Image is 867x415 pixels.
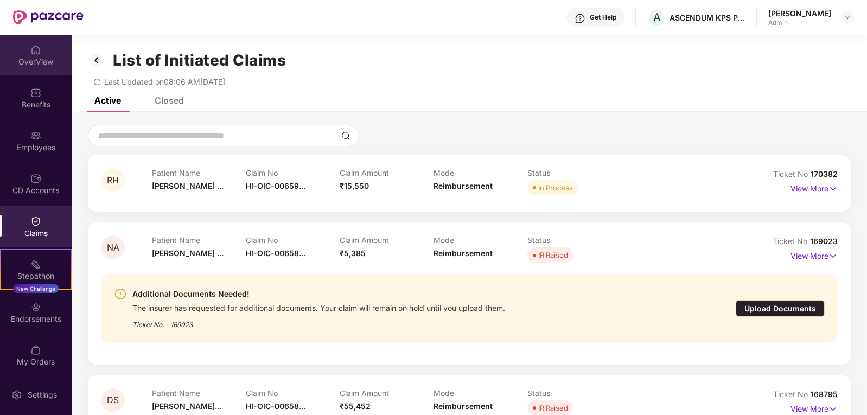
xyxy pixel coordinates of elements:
div: The insurer has requested for additional documents. Your claim will remain on hold until you uplo... [132,301,505,313]
p: Claim No [246,388,340,398]
span: Ticket No [773,237,810,246]
div: Admin [768,18,831,27]
div: Get Help [590,13,616,22]
img: svg+xml;base64,PHN2ZyBpZD0iRHJvcGRvd24tMzJ4MzIiIHhtbG5zPSJodHRwOi8vd3d3LnczLm9yZy8yMDAwL3N2ZyIgd2... [843,13,852,22]
span: HI-OIC-00658... [246,401,305,411]
p: Patient Name [152,388,246,398]
p: Status [527,235,621,245]
span: Reimbursement [433,248,493,258]
span: NA [107,243,119,252]
span: Ticket No [773,169,811,178]
p: Mode [433,388,527,398]
span: RH [107,176,119,185]
div: Additional Documents Needed! [132,288,505,301]
p: Status [527,168,621,177]
p: Claim No [246,168,340,177]
img: svg+xml;base64,PHN2ZyBpZD0iRW5kb3JzZW1lbnRzIiB4bWxucz0iaHR0cDovL3d3dy53My5vcmcvMjAwMC9zdmciIHdpZH... [30,302,41,312]
span: Ticket No [773,390,811,399]
img: svg+xml;base64,PHN2ZyBpZD0iSG9tZSIgeG1sbnM9Imh0dHA6Ly93d3cudzMub3JnLzIwMDAvc3ZnIiB3aWR0aD0iMjAiIG... [30,44,41,55]
div: Settings [24,390,60,400]
span: HI-OIC-00658... [246,248,305,258]
img: svg+xml;base64,PHN2ZyB4bWxucz0iaHR0cDovL3d3dy53My5vcmcvMjAwMC9zdmciIHdpZHRoPSIxNyIgaGVpZ2h0PSIxNy... [828,250,838,262]
span: [PERSON_NAME] ... [152,248,224,258]
span: 170382 [811,169,838,178]
span: Reimbursement [433,401,493,411]
img: svg+xml;base64,PHN2ZyBpZD0iV2FybmluZ18tXzI0eDI0IiBkYXRhLW5hbWU9Ildhcm5pbmcgLSAyNHgyNCIgeG1sbnM9Im... [114,288,127,301]
img: svg+xml;base64,PHN2ZyBpZD0iSGVscC0zMngzMiIgeG1sbnM9Imh0dHA6Ly93d3cudzMub3JnLzIwMDAvc3ZnIiB3aWR0aD... [575,13,585,24]
span: Reimbursement [433,181,493,190]
img: New Pazcare Logo [13,10,84,24]
h1: List of Initiated Claims [113,51,286,69]
img: svg+xml;base64,PHN2ZyBpZD0iQ0RfQWNjb3VudHMiIGRhdGEtbmFtZT0iQ0QgQWNjb3VudHMiIHhtbG5zPSJodHRwOi8vd3... [30,173,41,184]
div: IR Raised [538,403,568,413]
div: Upload Documents [736,300,825,317]
p: Patient Name [152,168,246,177]
img: svg+xml;base64,PHN2ZyBpZD0iRW1wbG95ZWVzIiB4bWxucz0iaHR0cDovL3d3dy53My5vcmcvMjAwMC9zdmciIHdpZHRoPS... [30,130,41,141]
img: svg+xml;base64,PHN2ZyBpZD0iQmVuZWZpdHMiIHhtbG5zPSJodHRwOi8vd3d3LnczLm9yZy8yMDAwL3N2ZyIgd2lkdGg9Ij... [30,87,41,98]
p: View More [790,400,838,415]
p: View More [790,180,838,195]
span: ₹55,452 [340,401,371,411]
p: Claim Amount [340,388,433,398]
img: svg+xml;base64,PHN2ZyBpZD0iTXlfT3JkZXJzIiBkYXRhLW5hbWU9Ik15IE9yZGVycyIgeG1sbnM9Imh0dHA6Ly93d3cudz... [30,344,41,355]
img: svg+xml;base64,PHN2ZyB4bWxucz0iaHR0cDovL3d3dy53My5vcmcvMjAwMC9zdmciIHdpZHRoPSIxNyIgaGVpZ2h0PSIxNy... [828,403,838,415]
div: Stepathon [1,271,71,282]
span: ₹15,550 [340,181,369,190]
img: svg+xml;base64,PHN2ZyBpZD0iU2V0dGluZy0yMHgyMCIgeG1sbnM9Imh0dHA6Ly93d3cudzMub3JnLzIwMDAvc3ZnIiB3aW... [11,390,22,400]
div: [PERSON_NAME] [768,8,831,18]
span: DS [107,395,119,405]
span: HI-OIC-00659... [246,181,305,190]
p: Claim Amount [340,168,433,177]
div: Ticket No. - 169023 [132,313,505,330]
span: ₹5,385 [340,248,366,258]
div: In Process [538,182,573,193]
img: svg+xml;base64,PHN2ZyBpZD0iQ2xhaW0iIHhtbG5zPSJodHRwOi8vd3d3LnczLm9yZy8yMDAwL3N2ZyIgd2lkdGg9IjIwIi... [30,216,41,227]
p: View More [790,247,838,262]
img: svg+xml;base64,PHN2ZyB4bWxucz0iaHR0cDovL3d3dy53My5vcmcvMjAwMC9zdmciIHdpZHRoPSIyMSIgaGVpZ2h0PSIyMC... [30,259,41,270]
p: Mode [433,235,527,245]
span: 168795 [811,390,838,399]
span: [PERSON_NAME]... [152,401,221,411]
p: Claim No [246,235,340,245]
span: 169023 [810,237,838,246]
div: Closed [155,95,184,106]
span: Last Updated on 08:06 AM[DATE] [104,77,225,86]
p: Patient Name [152,235,246,245]
div: ASCENDUM KPS PRIVATE LIMITED [670,12,745,23]
img: svg+xml;base64,PHN2ZyB4bWxucz0iaHR0cDovL3d3dy53My5vcmcvMjAwMC9zdmciIHdpZHRoPSIxNyIgaGVpZ2h0PSIxNy... [828,183,838,195]
p: Status [527,388,621,398]
div: New Challenge [13,284,59,293]
p: Claim Amount [340,235,433,245]
span: A [653,11,661,24]
span: [PERSON_NAME] ... [152,181,224,190]
img: svg+xml;base64,PHN2ZyB3aWR0aD0iMzIiIGhlaWdodD0iMzIiIHZpZXdCb3g9IjAgMCAzMiAzMiIgZmlsbD0ibm9uZSIgeG... [88,51,105,69]
div: Active [94,95,121,106]
span: redo [93,77,101,86]
img: svg+xml;base64,PHN2ZyBpZD0iU2VhcmNoLTMyeDMyIiB4bWxucz0iaHR0cDovL3d3dy53My5vcmcvMjAwMC9zdmciIHdpZH... [341,131,350,140]
p: Mode [433,168,527,177]
div: IR Raised [538,250,568,260]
